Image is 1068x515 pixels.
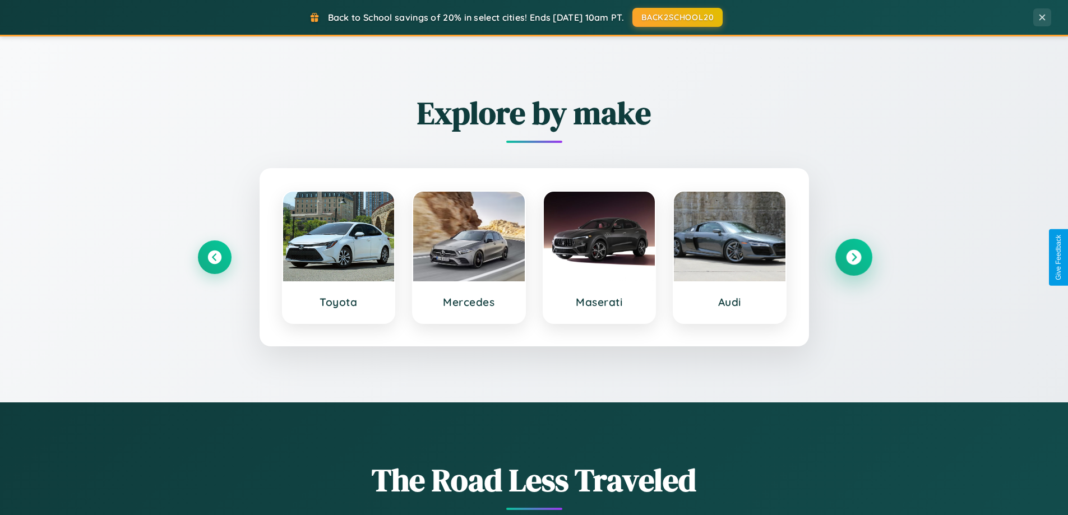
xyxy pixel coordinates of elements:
[424,295,514,309] h3: Mercedes
[1055,235,1062,280] div: Give Feedback
[294,295,383,309] h3: Toyota
[685,295,774,309] h3: Audi
[555,295,644,309] h3: Maserati
[198,458,871,502] h1: The Road Less Traveled
[328,12,624,23] span: Back to School savings of 20% in select cities! Ends [DATE] 10am PT.
[198,91,871,134] h2: Explore by make
[632,8,723,27] button: BACK2SCHOOL20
